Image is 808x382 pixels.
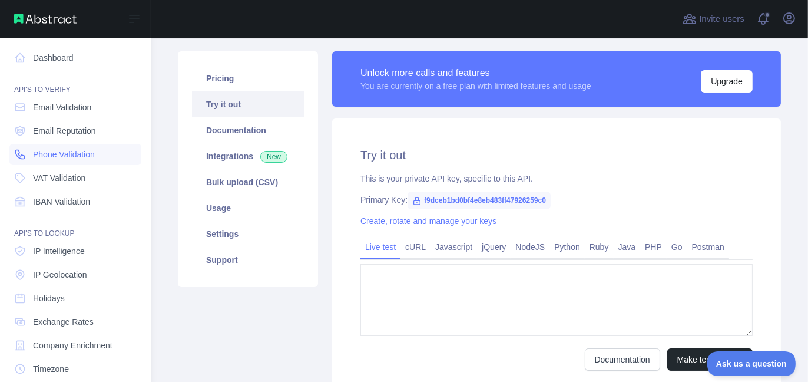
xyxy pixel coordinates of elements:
[9,241,141,262] a: IP Intelligence
[192,169,304,195] a: Bulk upload (CSV)
[14,14,77,24] img: Abstract API
[699,12,744,26] span: Invite users
[9,335,141,356] a: Company Enrichment
[33,316,94,328] span: Exchange Rates
[9,144,141,165] a: Phone Validation
[680,9,747,28] button: Invite users
[33,363,69,375] span: Timezone
[614,238,641,256] a: Java
[640,238,667,256] a: PHP
[360,80,591,92] div: You are currently on a free plan with limited features and usage
[192,195,304,221] a: Usage
[431,238,477,256] a: Javascript
[192,221,304,247] a: Settings
[192,91,304,117] a: Try it out
[33,172,85,184] span: VAT Validation
[260,151,287,163] span: New
[408,192,551,209] span: f9dceb1bd0bf4e8eb483ff47926259c0
[192,65,304,91] a: Pricing
[9,71,141,94] div: API'S TO VERIFY
[477,238,511,256] a: jQuery
[33,292,65,304] span: Holidays
[33,101,91,113] span: Email Validation
[585,348,660,371] a: Documentation
[192,117,304,143] a: Documentation
[360,238,400,256] a: Live test
[701,70,753,93] button: Upgrade
[667,238,687,256] a: Go
[511,238,549,256] a: NodeJS
[585,238,614,256] a: Ruby
[192,143,304,169] a: Integrations New
[360,66,591,80] div: Unlock more calls and features
[9,288,141,309] a: Holidays
[9,215,141,238] div: API'S TO LOOKUP
[33,245,85,257] span: IP Intelligence
[9,97,141,118] a: Email Validation
[9,264,141,285] a: IP Geolocation
[400,238,431,256] a: cURL
[9,358,141,380] a: Timezone
[360,194,753,206] div: Primary Key:
[9,47,141,68] a: Dashboard
[667,348,753,371] button: Make test request
[9,311,141,332] a: Exchange Rates
[549,238,585,256] a: Python
[9,191,141,212] a: IBAN Validation
[687,238,729,256] a: Postman
[360,216,496,226] a: Create, rotate and manage your keys
[9,120,141,141] a: Email Reputation
[707,351,796,376] iframe: Toggle Customer Support
[33,340,112,351] span: Company Enrichment
[33,196,90,208] span: IBAN Validation
[33,269,87,281] span: IP Geolocation
[33,125,96,137] span: Email Reputation
[33,149,95,160] span: Phone Validation
[9,167,141,189] a: VAT Validation
[360,173,753,185] div: This is your private API key, specific to this API.
[192,247,304,273] a: Support
[360,147,753,163] h2: Try it out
